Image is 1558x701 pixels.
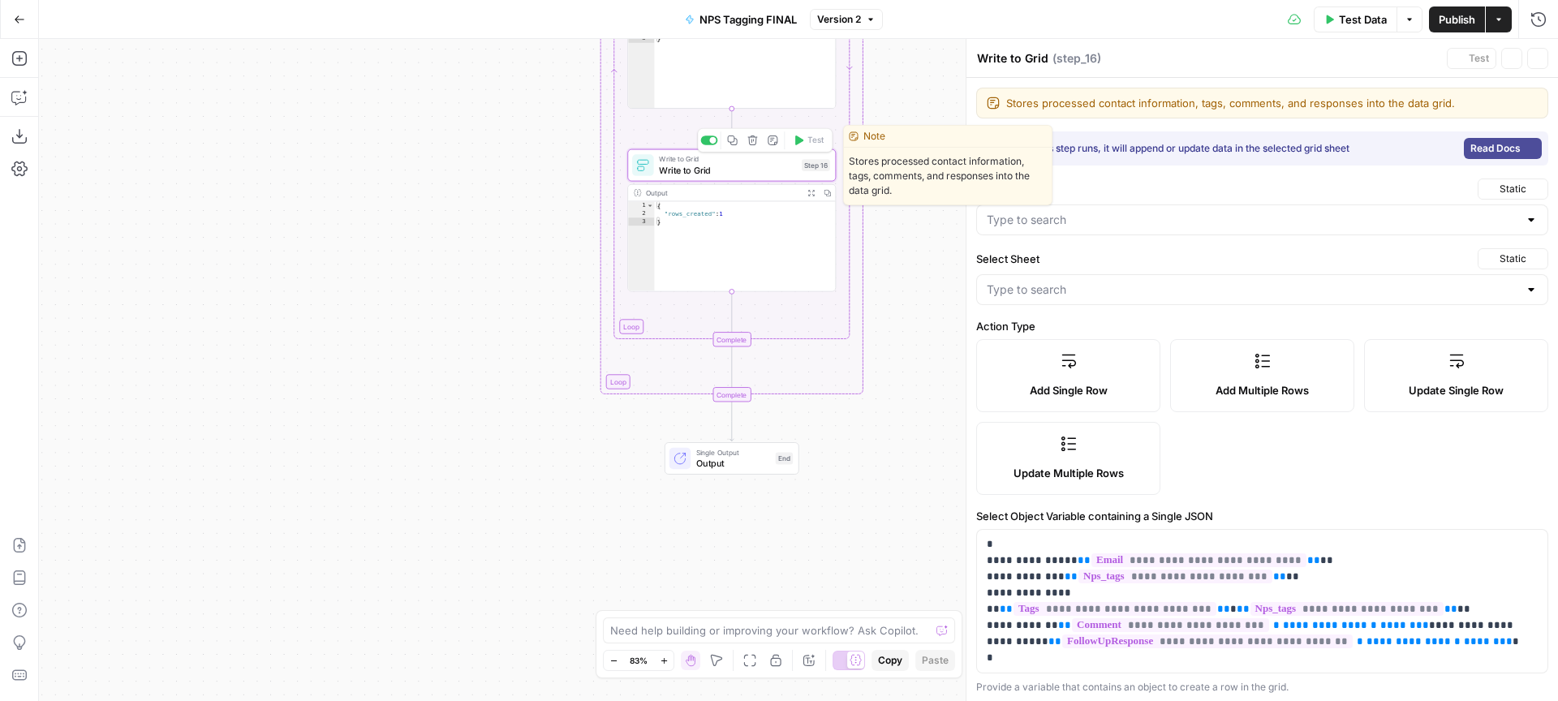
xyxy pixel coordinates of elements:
label: Action Type [976,318,1548,334]
input: Type to search [987,212,1518,228]
span: Toggle code folding, rows 1 through 3 [647,201,654,209]
div: Each time this step runs, it will append or update data in the selected grid sheet [989,141,1404,156]
span: Single Output [696,447,770,458]
label: Select Object Variable containing a Single JSON [976,508,1548,524]
span: Test [807,134,824,146]
button: Static [1478,248,1548,269]
a: Read Docs [1464,138,1542,159]
div: Step 16 [802,159,830,171]
label: Select Grid [976,181,1471,197]
div: Write to GridWrite to GridStep 16TestOutput{ "rows_created":1} [627,149,836,292]
div: 3 [628,217,654,226]
span: Write to Grid [659,154,796,165]
button: Test [788,131,829,149]
span: Static [1500,252,1526,266]
span: Read Docs [1470,141,1521,156]
button: Test Data [1314,6,1397,32]
span: NPS Tagging FINAL [699,11,797,28]
span: Static [1500,182,1526,196]
span: Write to Grid [659,163,796,177]
span: 83% [630,654,648,667]
span: Publish [1439,11,1475,28]
span: Output [696,457,770,471]
span: Update Single Row [1409,382,1504,398]
div: 2 [628,209,654,217]
div: Output [646,187,799,198]
button: Version 2 [810,9,883,30]
g: Edge from step_12-iteration-end to end [730,402,734,441]
input: Type to search [987,282,1518,298]
span: Paste [922,653,949,668]
div: Complete [627,387,836,402]
div: Provide a variable that contains an object to create a row in the grid. [976,680,1548,695]
div: Complete [712,387,751,402]
div: Complete [712,332,751,346]
button: Publish [1429,6,1485,32]
div: 1 [628,201,654,209]
div: Note [844,126,1052,148]
span: Copy [878,653,902,668]
textarea: Write to Grid [977,50,1048,67]
span: ( step_16 ) [1052,50,1101,67]
button: Static [1478,178,1548,200]
div: Single OutputOutputEnd [627,442,836,475]
div: End [776,453,794,465]
button: Copy [872,650,909,671]
button: Paste [915,650,955,671]
button: NPS Tagging FINAL [675,6,807,32]
span: Update Multiple Rows [1014,465,1124,481]
textarea: Stores processed contact information, tags, comments, and responses into the data grid. [1006,95,1538,111]
label: Select Sheet [976,251,1471,267]
div: 3 [628,35,654,43]
div: Complete [627,332,836,346]
span: Add Multiple Rows [1216,382,1309,398]
span: Test [1469,51,1489,66]
button: Test [1447,48,1496,69]
span: Version 2 [817,12,861,27]
span: Stores processed contact information, tags, comments, and responses into the data grid. [844,148,1052,204]
span: Add Single Row [1030,382,1108,398]
span: Test Data [1339,11,1387,28]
